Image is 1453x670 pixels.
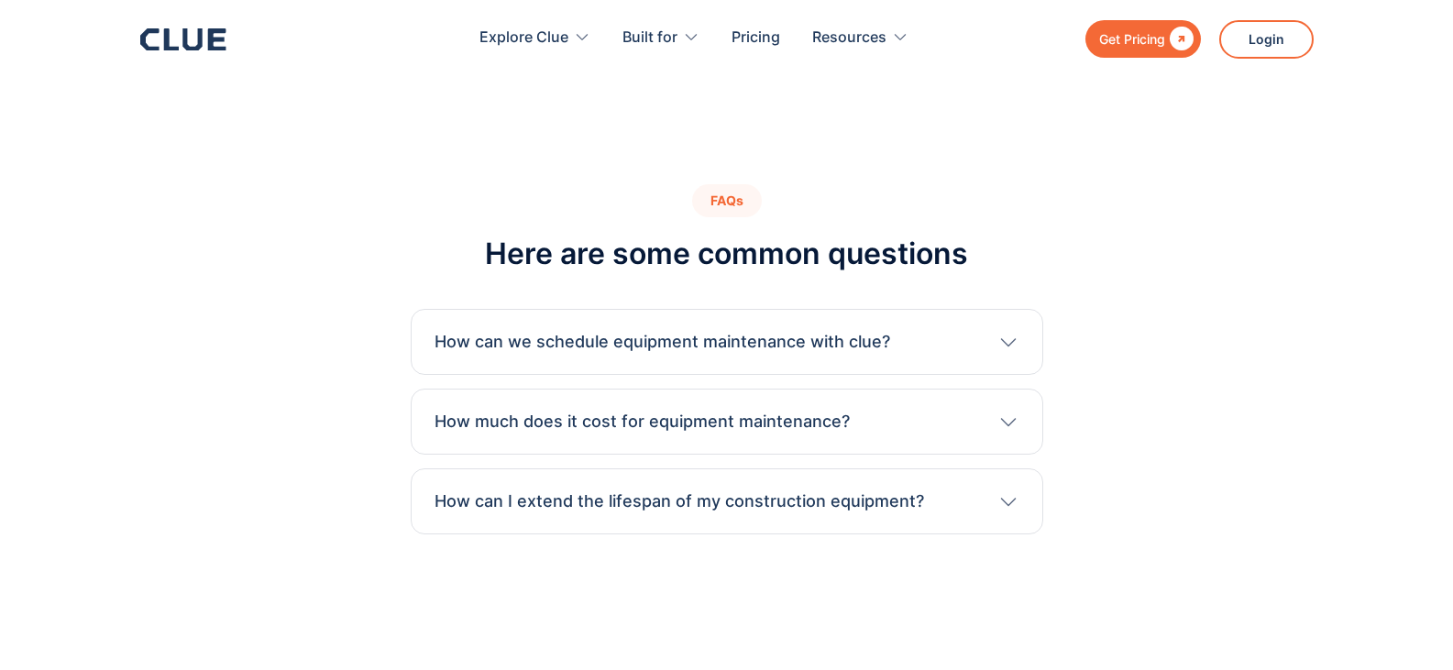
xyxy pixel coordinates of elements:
[435,410,850,434] h3: How much does it cost for equipment maintenance?
[485,236,968,272] h2: Here are some common questions
[622,9,677,67] div: Built for
[479,9,590,67] div: Explore Clue
[812,9,908,67] div: Resources
[622,9,699,67] div: Built for
[692,184,762,218] div: FAQs
[812,9,886,67] div: Resources
[479,9,568,67] div: Explore Clue
[1099,27,1165,50] div: Get Pricing
[435,330,890,354] h3: How can we schedule equipment maintenance with clue?
[732,9,780,67] a: Pricing
[435,489,924,513] h3: How can I extend the lifespan of my construction equipment?
[1165,27,1194,50] div: 
[1085,20,1201,58] a: Get Pricing
[1219,20,1314,59] a: Login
